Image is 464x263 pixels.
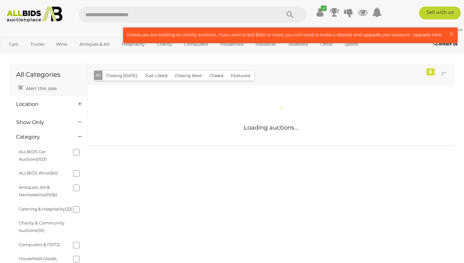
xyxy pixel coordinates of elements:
i: ✔ [321,6,327,11]
img: Allbids.com.au [4,6,66,22]
a: Cars [5,39,22,50]
a: Trucks [26,39,48,50]
a: Computers & IT(172) [19,242,60,247]
button: Just Listed [141,71,171,81]
h4: Show Only [16,120,68,125]
b: Contact Us [433,41,458,46]
a: Charity & Community Auctions(10) [19,220,64,233]
a: Industrial [251,39,280,50]
a: Office [316,39,337,50]
a: Contact Us [433,40,459,48]
span: (102) [37,156,47,162]
span: (60) [50,170,58,176]
strong: ashmick1 [416,27,440,32]
a: Household [216,39,248,50]
a: Computers [180,39,212,50]
a: Charity [153,39,176,50]
button: Closed [205,71,227,81]
span: (32) [65,206,72,212]
a: Wine [52,39,71,50]
div: 0 [426,68,435,75]
span: (10) [37,228,44,233]
a: ✔ [315,6,325,18]
a: Catering & Hospitality(32) [19,206,72,212]
h4: Category [16,134,68,140]
span: | [441,27,443,32]
button: All [94,71,103,80]
h4: Location [16,101,68,107]
button: Closing Next [171,71,206,81]
a: Antiques & Art [75,39,114,50]
a: Sports [340,39,362,50]
a: ALLBIDS Car Auctions(102) [19,149,47,162]
a: Sign Out [444,27,462,32]
a: Jewellery [284,39,312,50]
span: × [448,28,454,40]
span: Loading auctions... [244,124,298,131]
a: Alert this sale [16,83,58,93]
a: ALLBIDS Wine(60) [19,170,58,176]
button: Search [274,6,306,23]
a: [GEOGRAPHIC_DATA] [5,50,59,60]
a: Hospitality [118,39,149,50]
a: ashmick1 [416,27,441,32]
button: Closing [DATE] [103,71,141,81]
span: (1936) [46,192,57,197]
span: (172) [51,242,60,247]
a: Sell with us [419,6,460,19]
h1: All Categories [16,71,81,78]
button: Featured [227,71,254,81]
a: Antiques, Art & Memorabilia(1936) [19,185,57,197]
span: Alert this sale [24,86,57,91]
